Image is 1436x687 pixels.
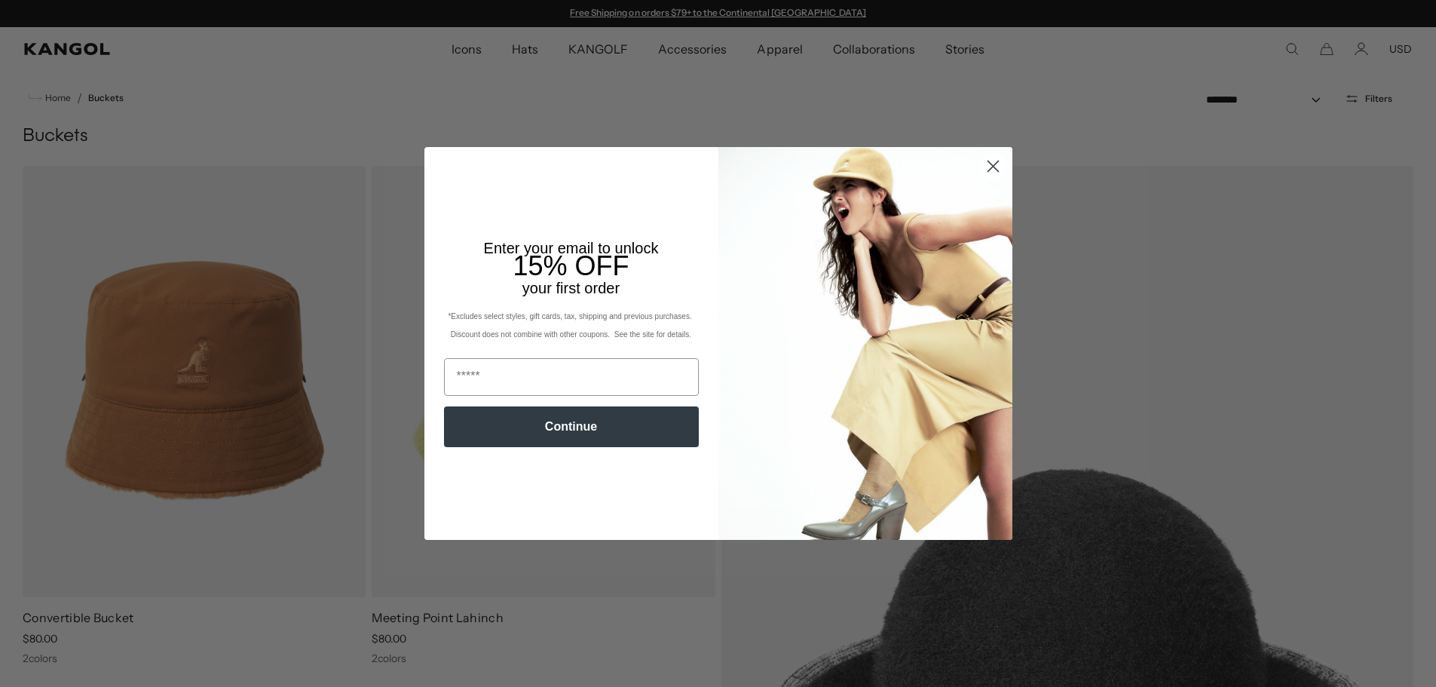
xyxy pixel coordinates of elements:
img: 93be19ad-e773-4382-80b9-c9d740c9197f.jpeg [718,147,1012,539]
button: Continue [444,406,699,447]
span: Enter your email to unlock [484,240,659,256]
span: 15% OFF [513,250,629,281]
span: *Excludes select styles, gift cards, tax, shipping and previous purchases. Discount does not comb... [448,312,694,339]
input: Email [444,358,699,396]
span: your first order [522,280,620,296]
button: Close dialog [980,153,1006,179]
